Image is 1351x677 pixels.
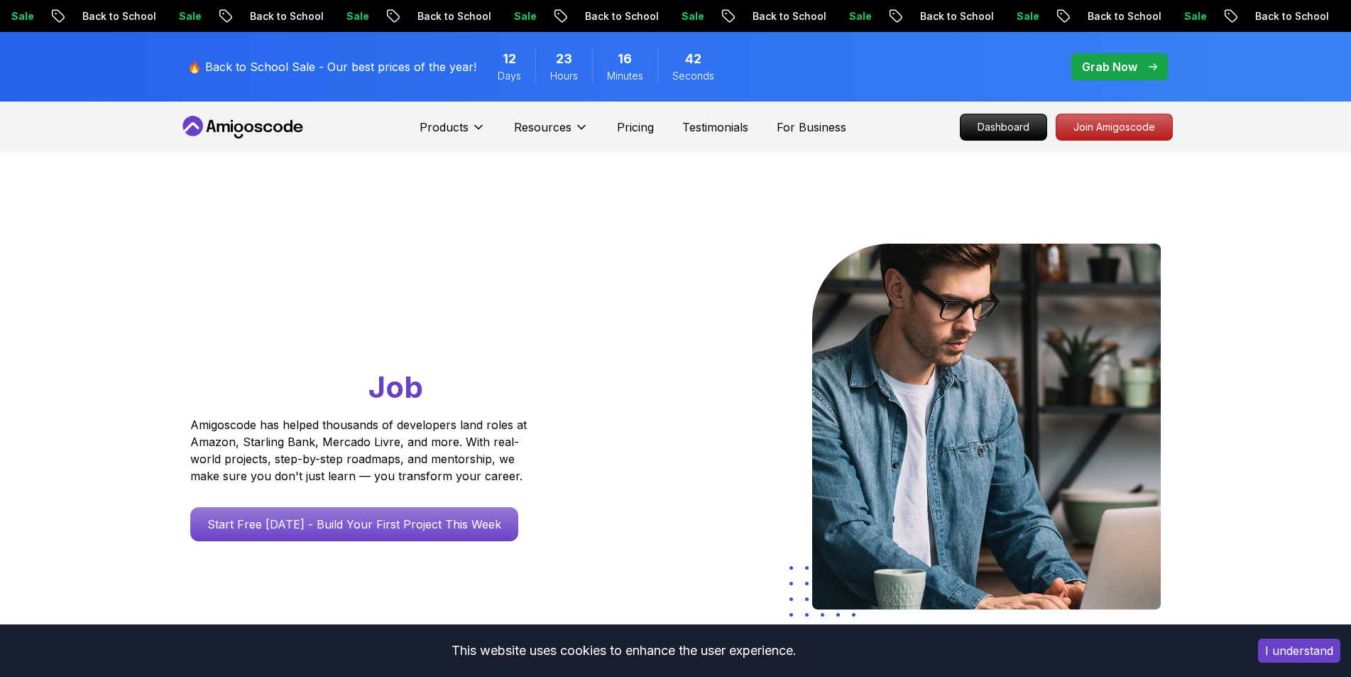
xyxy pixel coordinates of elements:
[812,244,1161,610] img: hero
[1056,114,1172,140] p: Join Amigoscode
[368,369,423,405] span: Job
[685,49,701,69] span: 42 Seconds
[514,119,571,136] p: Resources
[190,507,518,541] a: Start Free [DATE] - Build Your First Project This Week
[187,58,476,75] p: 🔥 Back to School Sale - Our best prices of the year!
[617,119,654,136] a: Pricing
[716,9,813,23] p: Back to School
[190,416,531,484] p: Amigoscode has helped thousands of developers land roles at Amazon, Starling Bank, Mercado Livre,...
[381,9,478,23] p: Back to School
[884,9,980,23] p: Back to School
[498,69,521,83] span: Days
[672,69,714,83] span: Seconds
[550,69,578,83] span: Hours
[549,9,645,23] p: Back to School
[961,114,1046,140] p: Dashboard
[980,9,1026,23] p: Sale
[607,69,643,83] span: Minutes
[310,9,356,23] p: Sale
[420,119,486,147] button: Products
[478,9,523,23] p: Sale
[214,9,310,23] p: Back to School
[1082,58,1137,75] p: Grab Now
[960,114,1047,141] a: Dashboard
[1219,9,1316,23] p: Back to School
[618,49,632,69] span: 16 Minutes
[1148,9,1193,23] p: Sale
[682,119,748,136] a: Testimonials
[645,9,691,23] p: Sale
[11,635,1237,666] div: This website uses cookies to enhance the user experience.
[777,119,846,136] a: For Business
[1056,114,1173,141] a: Join Amigoscode
[556,49,572,69] span: 23 Hours
[46,9,143,23] p: Back to School
[143,9,188,23] p: Sale
[503,49,516,69] span: 12 Days
[514,119,589,147] button: Resources
[190,244,581,408] h1: Go From Learning to Hired: Master Java, Spring Boot & Cloud Skills That Get You the
[813,9,858,23] p: Sale
[420,119,469,136] p: Products
[1258,639,1340,663] button: Accept cookies
[1051,9,1148,23] p: Back to School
